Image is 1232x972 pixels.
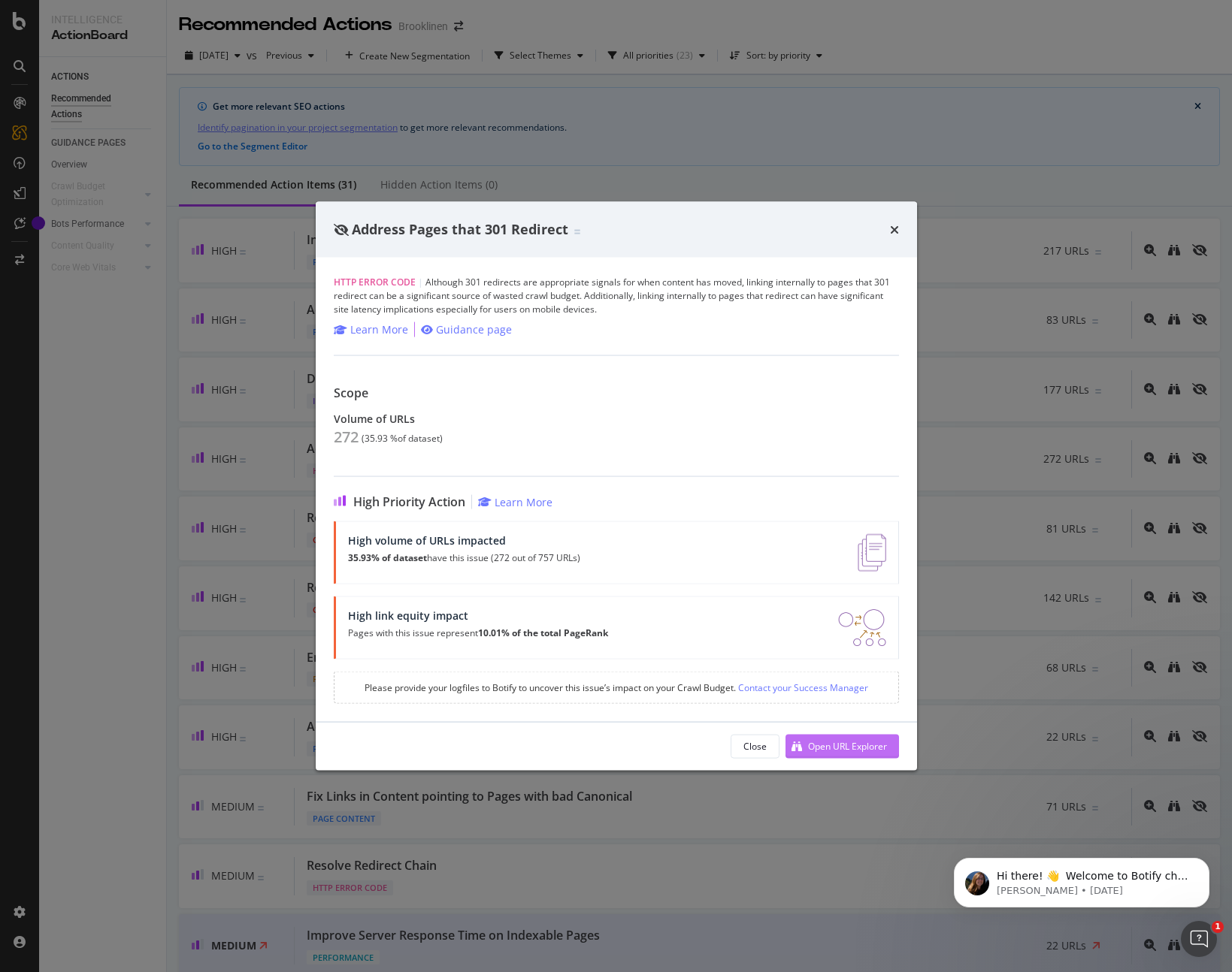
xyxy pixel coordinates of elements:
[348,533,580,546] div: High volume of URLs impacted
[334,224,349,236] div: eye-slash
[1181,921,1217,957] iframe: Intercom live chat
[348,552,580,563] p: have this issue (272 out of 757 URLs)
[495,494,552,509] div: Learn More
[436,321,512,337] div: Guidance page
[334,671,899,703] div: Please provide your logfiles to Botify to uncover this issue’s impact on your Crawl Budget.
[348,627,608,638] p: Pages with this issue represent
[731,734,779,758] button: Close
[316,202,917,771] div: modal
[334,275,416,288] span: HTTP Error Code
[786,734,899,758] button: Open URL Explorer
[931,826,1232,931] iframe: Intercom notifications message
[838,608,885,646] img: DDxVyA23.png
[352,220,568,238] span: Address Pages that 301 Redirect
[421,321,512,337] a: Guidance page
[334,412,899,424] div: Volume of URLs
[348,551,427,563] strong: 35.93% of dataset
[418,275,423,288] span: |
[350,321,408,337] div: Learn More
[334,275,899,315] div: Although 301 redirects are appropriate signals for when content has moved, linking internally to ...
[353,494,465,509] span: High Priority Action
[478,626,608,638] strong: 10.01% of the total PageRank
[808,740,887,753] div: Open URL Explorer
[478,494,552,509] a: Learn More
[334,321,408,337] a: Learn More
[743,740,767,753] div: Close
[334,427,359,445] div: 272
[334,385,899,400] div: Scope
[348,608,608,621] div: High link equity impact
[890,220,899,240] div: times
[736,681,868,693] a: Contact your Success Manager
[858,533,885,571] img: e5DMFwAAAABJRU5ErkJggg==
[362,433,443,443] div: ( 35.93 % of dataset )
[574,230,580,234] img: Equal
[1212,921,1224,933] span: 1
